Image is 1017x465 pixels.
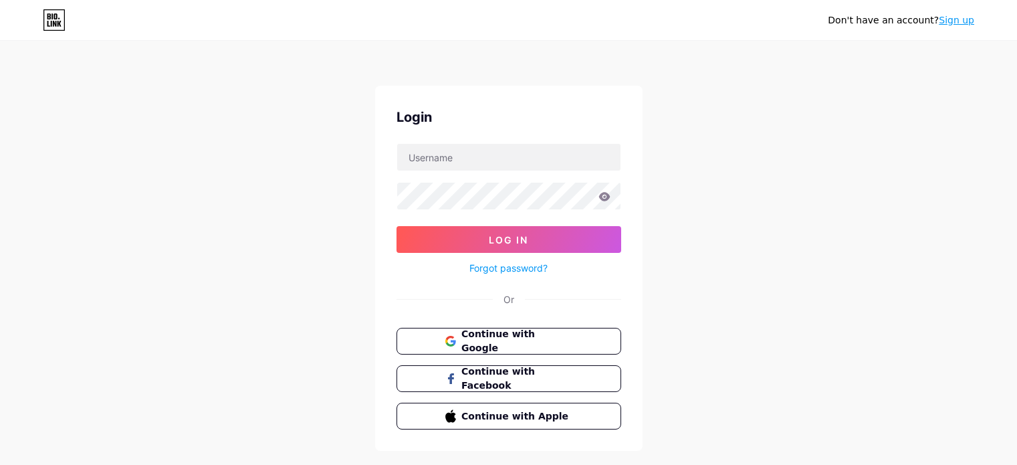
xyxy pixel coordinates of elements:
[397,144,620,171] input: Username
[397,328,621,355] button: Continue with Google
[461,409,572,424] span: Continue with Apple
[397,226,621,253] button: Log In
[397,403,621,430] button: Continue with Apple
[397,107,621,127] div: Login
[469,261,548,275] a: Forgot password?
[489,234,528,246] span: Log In
[397,365,621,392] button: Continue with Facebook
[828,13,974,27] div: Don't have an account?
[461,327,572,355] span: Continue with Google
[461,365,572,393] span: Continue with Facebook
[503,292,514,306] div: Or
[939,15,974,25] a: Sign up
